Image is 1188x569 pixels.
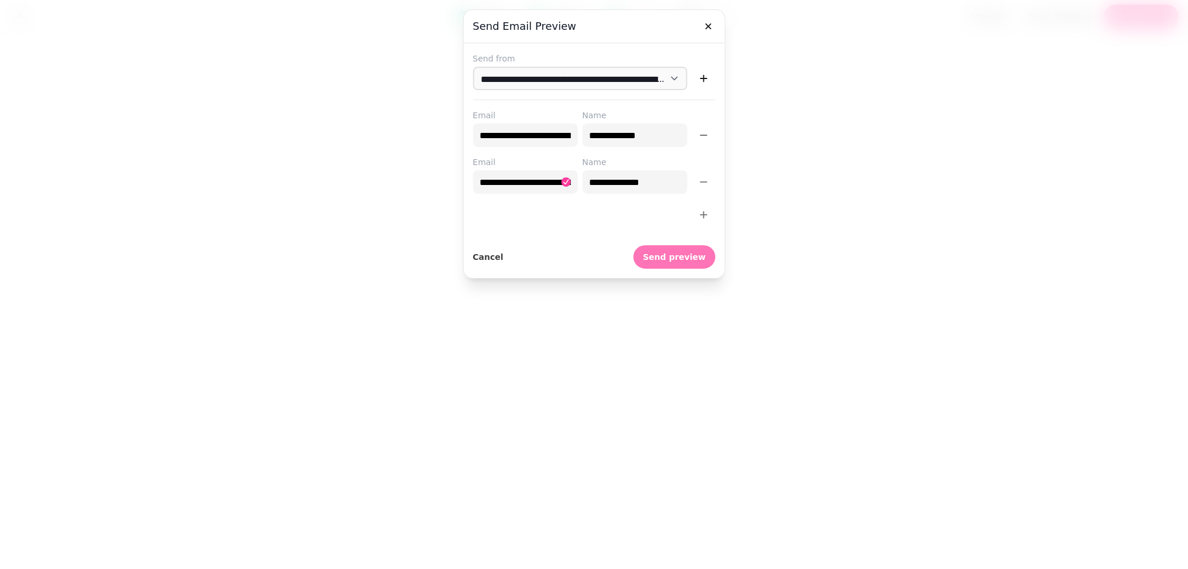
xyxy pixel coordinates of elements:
[643,253,706,261] span: Send preview
[583,156,687,168] label: Name
[473,19,715,33] h3: Send email preview
[583,109,687,121] label: Name
[473,53,715,64] label: Send from
[634,245,715,269] button: Send preview
[473,253,504,261] span: Cancel
[473,156,578,168] label: Email
[473,109,578,121] label: Email
[473,245,504,269] button: Cancel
